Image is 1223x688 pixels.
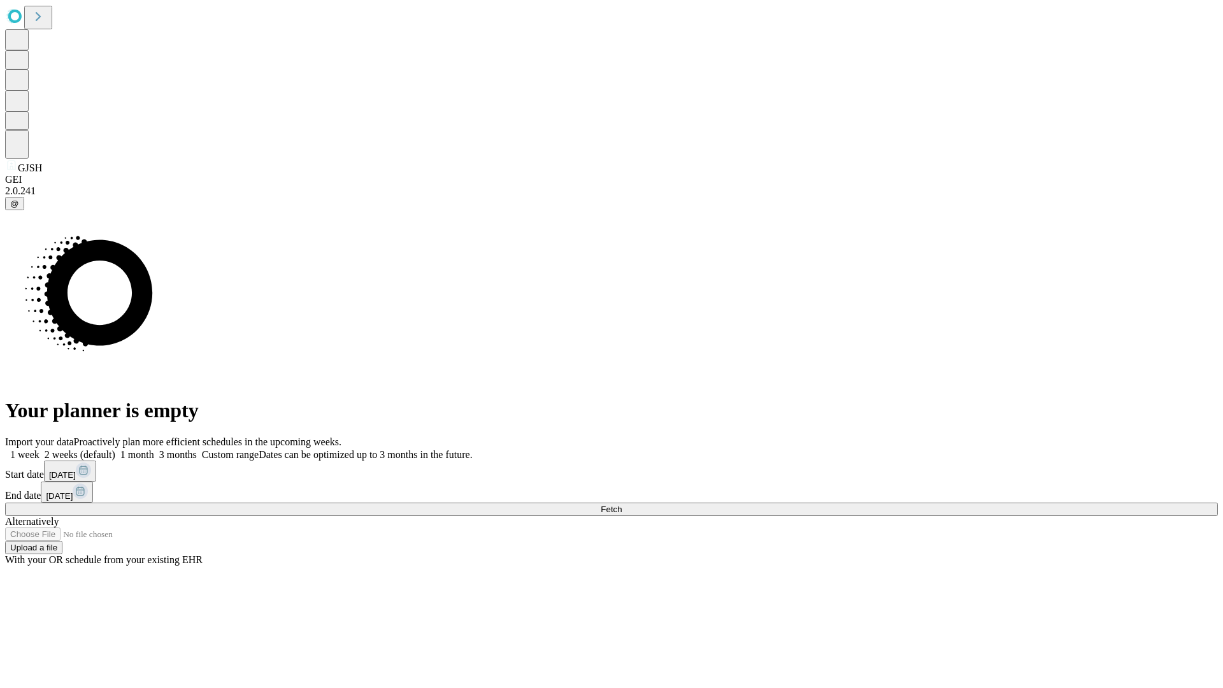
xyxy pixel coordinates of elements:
span: Custom range [202,449,259,460]
button: [DATE] [44,461,96,482]
span: Import your data [5,436,74,447]
div: Start date [5,461,1218,482]
h1: Your planner is empty [5,399,1218,422]
span: 1 week [10,449,39,460]
button: @ [5,197,24,210]
span: Alternatively [5,516,59,527]
span: With your OR schedule from your existing EHR [5,554,203,565]
div: End date [5,482,1218,503]
span: 3 months [159,449,197,460]
div: 2.0.241 [5,185,1218,197]
span: @ [10,199,19,208]
span: Dates can be optimized up to 3 months in the future. [259,449,472,460]
span: 2 weeks (default) [45,449,115,460]
span: Proactively plan more efficient schedules in the upcoming weeks. [74,436,341,447]
span: GJSH [18,162,42,173]
span: Fetch [601,505,622,514]
button: Upload a file [5,541,62,554]
div: GEI [5,174,1218,185]
span: 1 month [120,449,154,460]
span: [DATE] [46,491,73,501]
button: [DATE] [41,482,93,503]
button: Fetch [5,503,1218,516]
span: [DATE] [49,470,76,480]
